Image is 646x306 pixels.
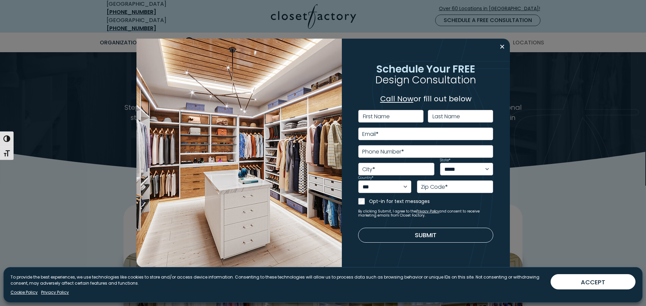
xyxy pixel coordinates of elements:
a: Call Now [380,94,413,104]
button: ACCEPT [551,274,635,289]
p: To provide the best experiences, we use technologies like cookies to store and/or access device i... [11,274,545,286]
label: Zip Code [421,184,448,190]
label: Email [362,131,379,137]
a: Cookie Policy [11,289,38,295]
button: Close modal [497,41,507,52]
label: Phone Number [362,149,404,155]
a: Privacy Policy [416,209,439,214]
small: By clicking Submit, I agree to the and consent to receive marketing emails from Closet Factory. [358,209,493,218]
img: Walk in closet with island [136,39,342,267]
label: Country [358,176,373,180]
p: or fill out below [358,93,493,104]
label: State [440,159,450,162]
button: Submit [358,228,493,243]
label: Opt-in for text messages [369,198,493,205]
label: City [362,167,375,172]
span: Design Consultation [375,73,476,87]
label: Last Name [432,114,460,119]
label: First Name [363,114,390,119]
span: Schedule Your FREE [376,62,475,76]
a: Privacy Policy [41,289,69,295]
